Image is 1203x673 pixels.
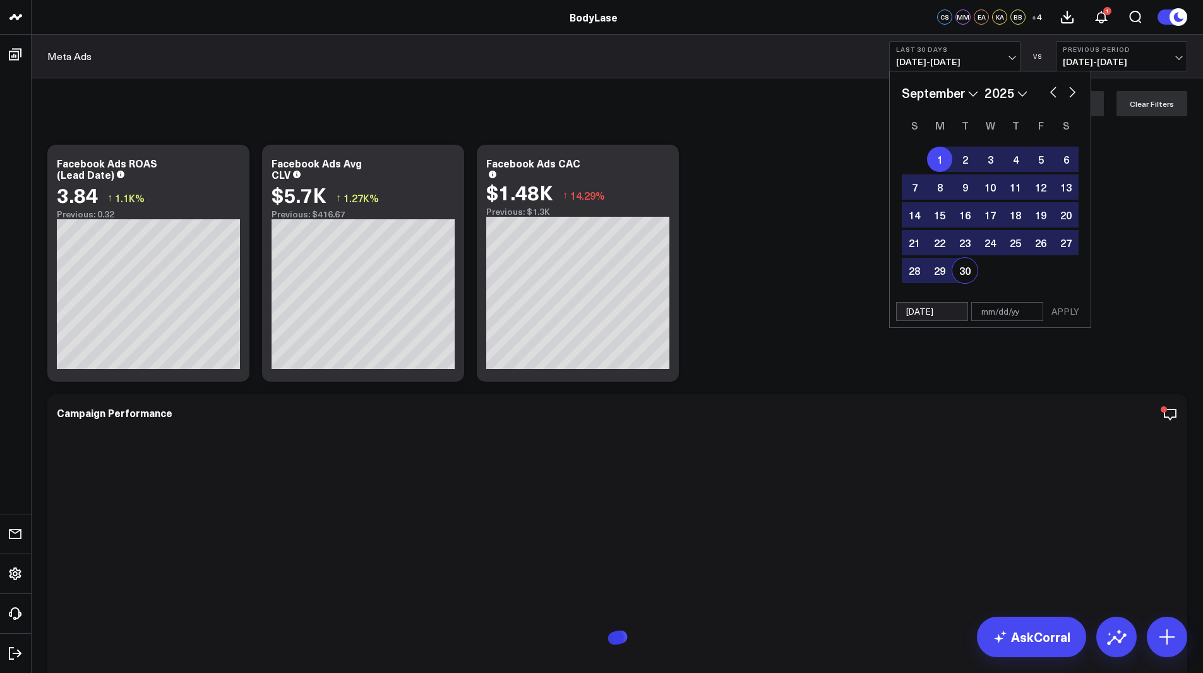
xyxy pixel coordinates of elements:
b: Last 30 Days [896,45,1014,53]
div: Previous: $416.67 [272,209,455,219]
div: Friday [1028,115,1053,135]
button: +4 [1029,9,1044,25]
div: $5.7K [272,183,326,206]
span: 1.27K% [344,191,379,205]
span: [DATE] - [DATE] [1063,57,1180,67]
button: Last 30 Days[DATE]-[DATE] [889,41,1020,71]
div: Campaign Performance [57,406,172,420]
span: 1.1K% [115,191,145,205]
a: AskCorral [977,617,1086,657]
div: 1 [1103,7,1111,15]
button: Clear Filters [1116,91,1187,116]
button: Previous Period[DATE]-[DATE] [1056,41,1187,71]
div: Facebook Ads Avg CLV [272,156,362,181]
b: Previous Period [1063,45,1180,53]
div: Tuesday [952,115,978,135]
button: APPLY [1046,302,1084,321]
div: BB [1010,9,1026,25]
div: Wednesday [978,115,1003,135]
div: Thursday [1003,115,1028,135]
div: Previous: 0.32 [57,209,240,219]
div: Facebook Ads ROAS (Lead Date) [57,156,157,181]
input: mm/dd/yy [971,302,1043,321]
a: Meta Ads [47,49,92,63]
a: BodyLase [570,10,618,24]
input: mm/dd/yy [896,302,968,321]
div: EA [974,9,989,25]
div: MM [955,9,971,25]
div: VS [1027,52,1050,60]
div: Monday [927,115,952,135]
div: 3.84 [57,183,98,206]
div: Previous: $1.3K [486,207,669,217]
div: Saturday [1053,115,1079,135]
span: 14.29% [570,188,605,202]
span: ↑ [107,190,112,206]
span: [DATE] - [DATE] [896,57,1014,67]
span: ↑ [563,187,568,203]
div: KA [992,9,1007,25]
div: CS [937,9,952,25]
div: Sunday [902,115,927,135]
span: + 4 [1031,13,1042,21]
span: ↑ [336,190,341,206]
div: Facebook Ads CAC [486,156,580,170]
div: $1.48K [486,181,553,203]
